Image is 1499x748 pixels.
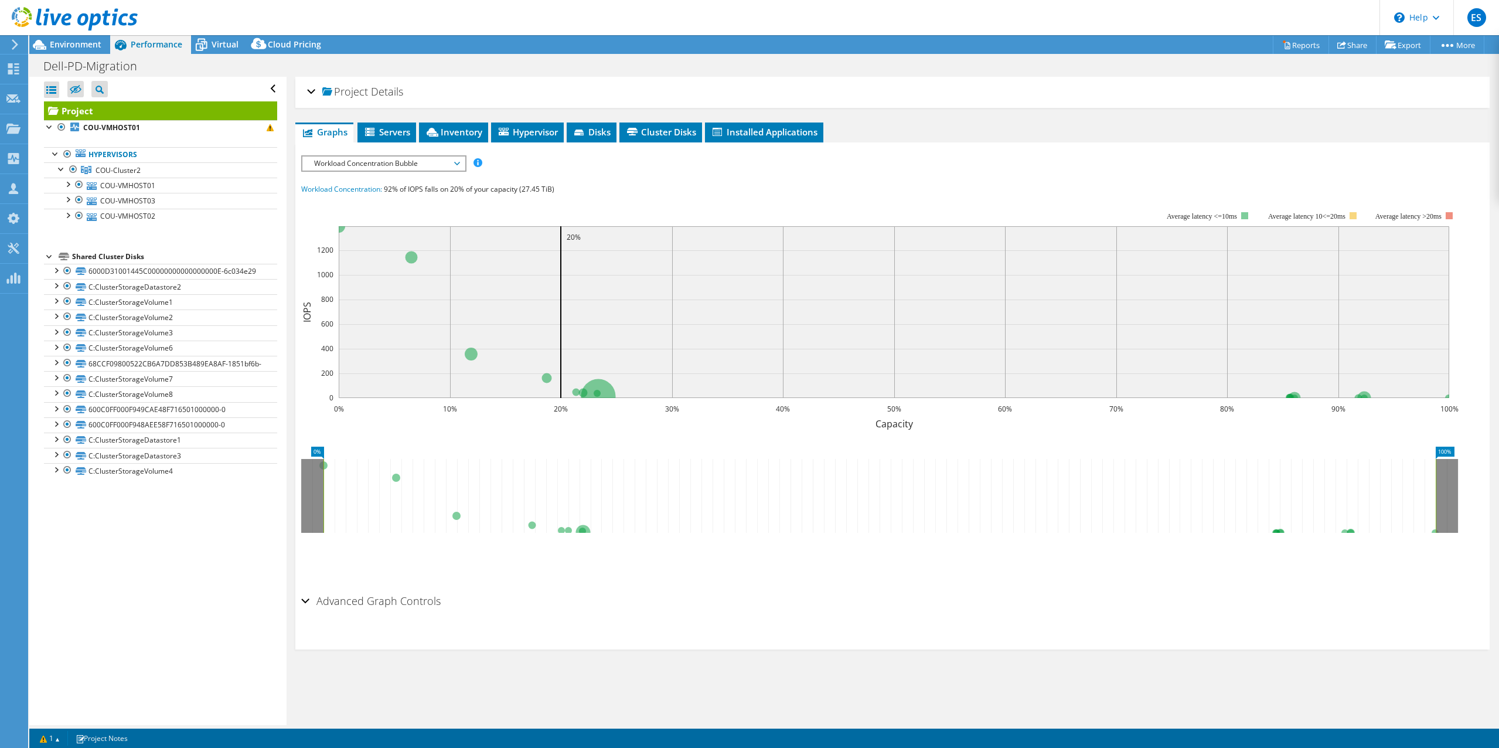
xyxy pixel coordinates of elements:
[665,404,679,414] text: 30%
[44,178,277,193] a: COU-VMHOST01
[1328,36,1377,54] a: Share
[1167,212,1237,220] tspan: Average latency <=10ms
[317,245,333,255] text: 1200
[44,264,277,279] a: 6000D31001445C00000000000000000E-6c034e29
[44,356,277,371] a: 68CCF09800522CB6A7DD853B489EA8AF-1851bf6b-
[44,325,277,341] a: C:ClusterStorageVolume3
[44,120,277,135] a: COU-VMHOST01
[875,417,913,430] text: Capacity
[1430,36,1484,54] a: More
[44,310,277,325] a: C:ClusterStorageVolume2
[625,126,696,138] span: Cluster Disks
[322,86,368,98] span: Project
[1376,36,1430,54] a: Export
[67,731,136,746] a: Project Notes
[329,393,333,403] text: 0
[363,126,410,138] span: Servers
[1394,12,1405,23] svg: \n
[308,157,459,171] span: Workload Concentration Bubble
[44,402,277,417] a: 600C0FF000F949CAE48F716501000000-0
[38,60,155,73] h1: Dell-PD-Migration
[321,319,333,329] text: 600
[44,147,277,162] a: Hypervisors
[1467,8,1486,27] span: ES
[1273,36,1329,54] a: Reports
[44,448,277,463] a: C:ClusterStorageDatastore3
[44,417,277,433] a: 600C0FF000F948AEE58F716501000000-0
[776,404,790,414] text: 40%
[1220,404,1234,414] text: 80%
[44,341,277,356] a: C:ClusterStorageVolume6
[44,386,277,402] a: C:ClusterStorageVolume8
[44,294,277,310] a: C:ClusterStorageVolume1
[44,209,277,224] a: COU-VMHOST02
[1375,212,1442,220] text: Average latency >20ms
[301,126,348,138] span: Graphs
[333,404,343,414] text: 0%
[1331,404,1345,414] text: 90%
[301,589,441,613] h2: Advanced Graph Controls
[301,184,382,194] span: Workload Concentration:
[554,404,568,414] text: 20%
[573,126,611,138] span: Disks
[384,184,554,194] span: 92% of IOPS falls on 20% of your capacity (27.45 TiB)
[1268,212,1345,220] tspan: Average latency 10<=20ms
[44,162,277,178] a: COU-Cluster2
[44,463,277,478] a: C:ClusterStorageVolume4
[425,126,482,138] span: Inventory
[44,101,277,120] a: Project
[44,279,277,294] a: C:ClusterStorageDatastore2
[371,84,403,98] span: Details
[998,404,1012,414] text: 60%
[321,368,333,378] text: 200
[96,165,141,175] span: COU-Cluster2
[50,39,101,50] span: Environment
[567,232,581,242] text: 20%
[443,404,457,414] text: 10%
[72,250,277,264] div: Shared Cluster Disks
[321,294,333,304] text: 800
[131,39,182,50] span: Performance
[317,270,333,280] text: 1000
[83,123,140,132] b: COU-VMHOST01
[1109,404,1123,414] text: 70%
[711,126,817,138] span: Installed Applications
[887,404,901,414] text: 50%
[32,731,68,746] a: 1
[212,39,239,50] span: Virtual
[1440,404,1458,414] text: 100%
[321,344,333,353] text: 400
[44,371,277,386] a: C:ClusterStorageVolume7
[268,39,321,50] span: Cloud Pricing
[44,433,277,448] a: C:ClusterStorageDatastore1
[497,126,558,138] span: Hypervisor
[44,193,277,208] a: COU-VMHOST03
[301,302,314,322] text: IOPS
